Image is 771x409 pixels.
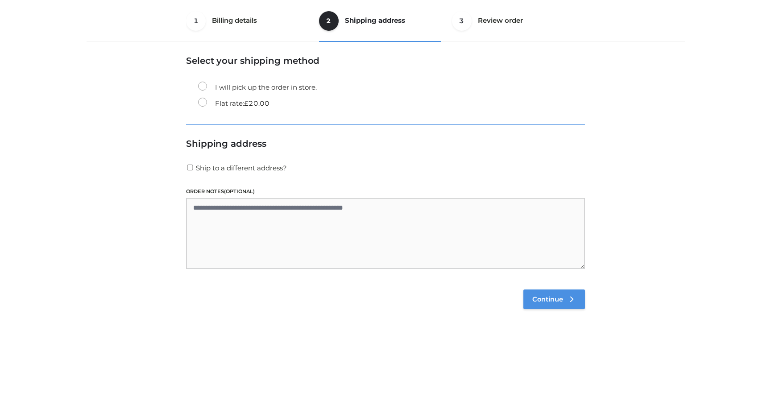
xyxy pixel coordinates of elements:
input: Ship to a different address? [186,165,194,170]
span: £ [244,99,249,107]
span: (optional) [224,188,255,194]
label: I will pick up the order in store. [198,82,317,93]
h3: Shipping address [186,138,585,149]
label: Flat rate: [198,98,269,109]
bdi: 20.00 [244,99,269,107]
h3: Select your shipping method [186,55,585,66]
a: Continue [523,289,585,309]
span: Ship to a different address? [196,164,287,172]
label: Order notes [186,187,585,196]
span: Continue [532,295,563,303]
